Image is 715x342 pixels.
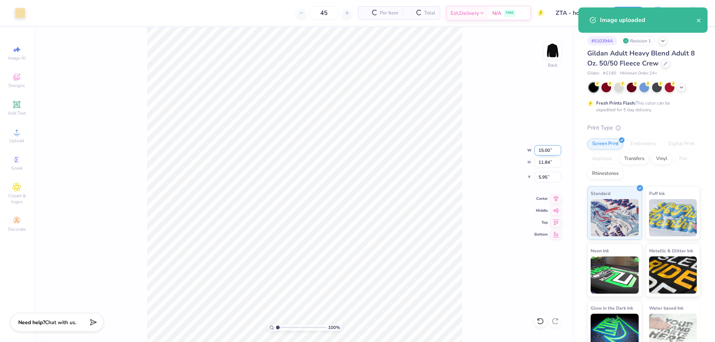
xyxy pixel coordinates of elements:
span: Greek [11,165,23,171]
span: FREE [506,10,514,16]
span: Designs [9,83,25,89]
img: Neon Ink [591,256,639,294]
div: Transfers [619,153,649,164]
span: Add Text [8,110,26,116]
span: Top [534,220,548,225]
span: Total [424,9,435,17]
div: This color can be expedited for 5 day delivery. [596,100,688,113]
span: Glow in the Dark Ink [591,304,633,312]
span: 100 % [328,324,340,331]
img: Standard [591,199,639,236]
img: Back [545,43,560,58]
div: Vinyl [651,153,672,164]
strong: Fresh Prints Flash: [596,100,636,106]
div: Embroidery [626,138,661,150]
button: close [696,16,702,25]
div: Rhinestones [587,168,623,179]
span: Standard [591,189,610,197]
span: Clipart & logos [4,193,30,205]
span: # G180 [603,70,616,77]
div: Revision 1 [621,36,655,45]
div: Image uploaded [600,16,696,25]
span: Gildan Adult Heavy Blend Adult 8 Oz. 50/50 Fleece Crew [587,49,695,68]
img: Puff Ink [649,199,697,236]
div: Back [548,62,557,68]
div: Screen Print [587,138,623,150]
input: – – [309,6,339,20]
div: Applique [587,153,617,164]
span: Neon Ink [591,247,609,255]
span: Middle [534,208,548,213]
span: Upload [9,138,24,144]
span: Metallic & Glitter Ink [649,247,693,255]
div: Foil [674,153,692,164]
input: Untitled Design [550,6,605,20]
span: N/A [492,9,501,17]
span: Chat with us. [45,319,76,326]
span: Decorate [8,226,26,232]
img: Metallic & Glitter Ink [649,256,697,294]
span: Puff Ink [649,189,665,197]
strong: Need help? [18,319,45,326]
div: Print Type [587,124,700,132]
div: Digital Print [663,138,699,150]
span: Gildan [587,70,599,77]
span: Bottom [534,232,548,237]
span: Water based Ink [649,304,683,312]
div: # 510394A [587,36,617,45]
span: Center [534,196,548,201]
span: Image AI [8,55,26,61]
span: Minimum Order: 24 + [620,70,657,77]
span: Per Item [380,9,398,17]
span: Est. Delivery [451,9,479,17]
